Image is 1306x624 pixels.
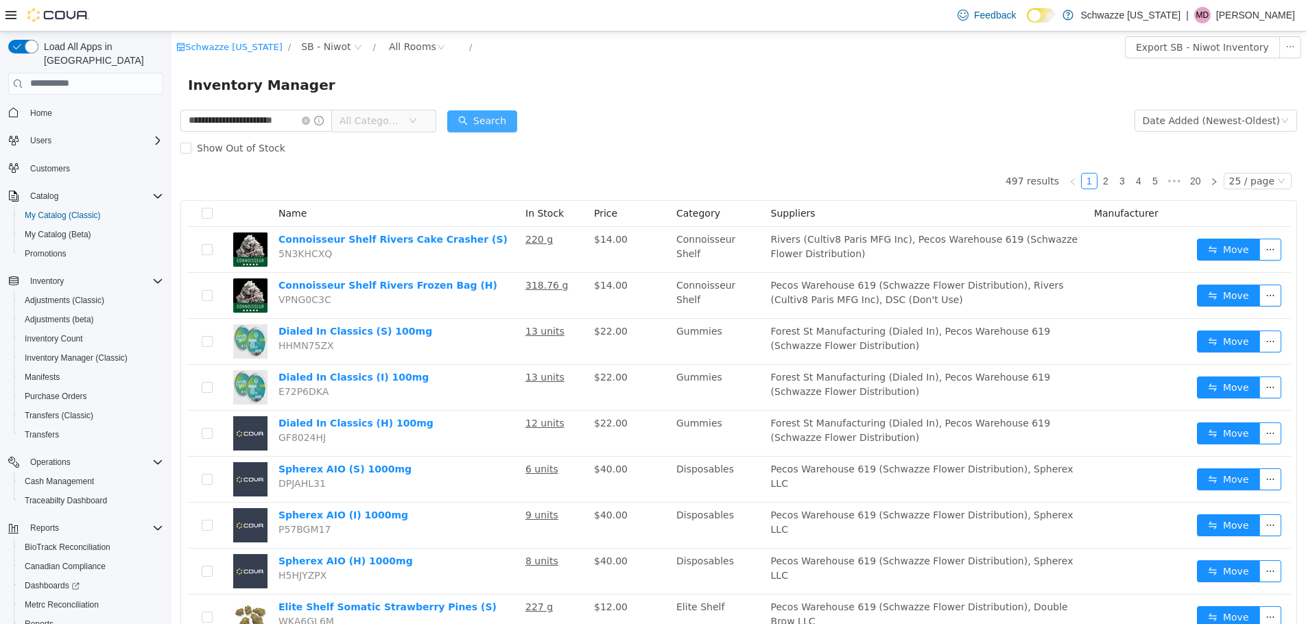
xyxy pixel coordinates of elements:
li: Next 5 Pages [992,141,1014,158]
a: Adjustments (beta) [19,311,99,328]
img: Spherex AIO (H) 1000mg placeholder [62,523,96,557]
span: $22.00 [423,340,456,351]
span: Purchase Orders [25,391,87,402]
span: H5HJYZPX [107,538,155,549]
span: Transfers [25,429,59,440]
u: 13 units [354,340,393,351]
a: Manifests [19,369,65,385]
a: Elite Shelf Somatic Strawberry Pines (S) [107,570,325,581]
span: Inventory Count [19,331,163,347]
div: 25 / page [1058,142,1103,157]
i: icon: down [237,85,246,95]
span: / [298,10,300,21]
a: Cash Management [19,473,99,490]
span: $40.00 [423,432,456,443]
img: Connoisseur Shelf Rivers Frozen Bag (H) hero shot [62,247,96,281]
button: My Catalog (Classic) [14,206,169,225]
u: 318.76 g [354,248,396,259]
span: Transfers [19,427,163,443]
button: Inventory [3,272,169,291]
span: / [202,10,204,21]
span: $40.00 [423,478,456,489]
span: Pecos Warehouse 619 (Schwazze Flower Distribution), Double Brow LLC [599,570,897,595]
span: Manifests [19,369,163,385]
span: HHMN75ZX [107,309,163,320]
a: My Catalog (Beta) [19,226,97,243]
button: icon: ellipsis [1088,299,1110,321]
a: Dialed In Classics (I) 100mg [107,340,257,351]
span: Inventory [25,273,163,289]
li: 2 [926,141,942,158]
span: Customers [30,163,70,174]
span: Manufacturer [923,176,987,187]
button: icon: swapMove [1025,207,1089,229]
span: Canadian Compliance [25,561,106,572]
a: Traceabilty Dashboard [19,492,112,509]
button: Transfers [14,425,169,444]
span: Users [30,135,51,146]
td: Connoisseur Shelf [499,241,594,287]
img: Dialed In Classics (H) 100mg placeholder [62,385,96,419]
span: Promotions [25,248,67,259]
td: Disposables [499,471,594,517]
button: Inventory Manager (Classic) [14,348,169,368]
button: Inventory [25,273,69,289]
img: Elite Shelf Somatic Strawberry Pines (S) hero shot [62,568,96,603]
span: Metrc Reconciliation [19,597,163,613]
u: 9 units [354,478,387,489]
span: Category [505,176,549,187]
a: Connoisseur Shelf Rivers Cake Crasher (S) [107,202,336,213]
span: Purchase Orders [19,388,163,405]
u: 6 units [354,432,387,443]
button: Users [25,132,57,149]
a: 3 [943,142,958,157]
button: Catalog [25,188,64,204]
a: 4 [960,142,975,157]
td: Gummies [499,379,594,425]
u: 8 units [354,524,387,535]
span: Inventory Manager (Classic) [19,350,163,366]
span: 5N3KHCXQ [107,217,161,228]
button: icon: ellipsis [1088,253,1110,275]
td: Connoisseur Shelf [499,195,594,241]
td: Gummies [499,333,594,379]
span: My Catalog (Beta) [19,226,163,243]
img: Dialed In Classics (S) 100mg hero shot [62,293,96,327]
div: Date Added (Newest-Oldest) [971,79,1108,99]
span: BioTrack Reconciliation [19,539,163,555]
i: icon: info-circle [143,84,152,94]
p: [PERSON_NAME] [1216,7,1295,23]
span: Metrc Reconciliation [25,599,99,610]
span: Dashboards [19,577,163,594]
td: Gummies [499,287,594,333]
u: 12 units [354,386,393,397]
input: Dark Mode [1027,8,1056,23]
button: Manifests [14,368,169,387]
a: Customers [25,160,75,177]
li: 5 [975,141,992,158]
button: icon: ellipsis [1088,483,1110,505]
p: Schwazze [US_STATE] [1080,7,1180,23]
a: Dashboards [14,576,169,595]
a: 1 [910,142,925,157]
span: All Categories [168,82,230,96]
li: 4 [959,141,975,158]
span: Operations [30,457,71,468]
button: Adjustments (Classic) [14,291,169,310]
button: Adjustments (beta) [14,310,169,329]
button: icon: ellipsis [1088,207,1110,229]
span: SB - Niwot [130,8,179,23]
i: icon: left [897,146,905,154]
span: Reports [30,523,59,533]
button: icon: ellipsis [1108,5,1130,27]
span: Adjustments (beta) [19,311,163,328]
a: Spherex AIO (S) 1000mg [107,432,240,443]
span: Home [25,104,163,121]
span: Operations [25,454,163,470]
button: Users [3,131,169,150]
button: icon: swapMove [1025,529,1089,551]
button: Home [3,103,169,123]
button: Traceabilty Dashboard [14,491,169,510]
button: Metrc Reconciliation [14,595,169,614]
td: Elite Shelf [499,563,594,609]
